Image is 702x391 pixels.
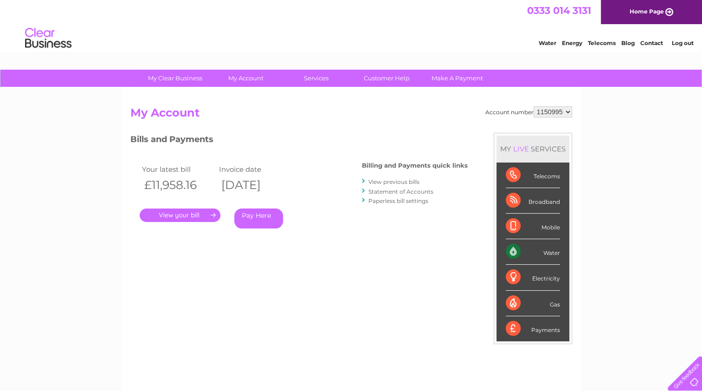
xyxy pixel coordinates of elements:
h3: Bills and Payments [130,133,468,149]
a: Statement of Accounts [368,188,433,195]
a: Paperless bill settings [368,197,428,204]
a: Log out [671,39,693,46]
th: £11,958.16 [140,176,217,195]
div: Gas [506,291,560,316]
a: Blog [621,39,635,46]
div: Water [506,239,560,265]
a: Pay Here [234,209,283,228]
img: logo.png [25,24,72,52]
a: 0333 014 3131 [527,5,591,16]
a: Make A Payment [419,70,496,87]
a: My Account [207,70,284,87]
div: Electricity [506,265,560,290]
div: Telecoms [506,163,560,188]
div: LIVE [511,144,531,153]
a: Telecoms [588,39,616,46]
div: MY SERVICES [496,136,569,162]
a: Customer Help [348,70,425,87]
a: Contact [640,39,663,46]
td: Invoice date [217,163,294,176]
th: [DATE] [217,176,294,195]
div: Mobile [506,214,560,239]
a: Water [539,39,556,46]
div: Broadband [506,188,560,214]
h4: Billing and Payments quick links [362,162,468,169]
a: My Clear Business [137,70,213,87]
a: Services [278,70,354,87]
div: Clear Business is a trading name of Verastar Limited (registered in [GEOGRAPHIC_DATA] No. 3667643... [132,5,571,45]
div: Payments [506,316,560,341]
a: . [140,209,220,222]
h2: My Account [130,106,572,124]
div: Account number [485,106,572,117]
td: Your latest bill [140,163,217,176]
a: View previous bills [368,178,419,185]
a: Energy [562,39,582,46]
